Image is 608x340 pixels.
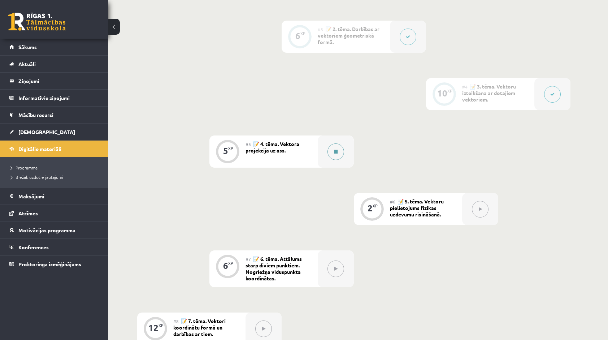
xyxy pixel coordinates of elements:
a: Maksājumi [9,188,99,205]
a: Mācību resursi [9,107,99,123]
div: 6 [223,262,228,269]
span: #6 [390,199,395,205]
span: Atzīmes [18,210,38,216]
div: 2 [368,205,373,211]
div: XP [158,323,164,327]
div: 5 [223,147,228,154]
div: 6 [295,33,300,39]
a: Programma [11,164,101,171]
a: Ziņojumi [9,73,99,89]
legend: Maksājumi [18,188,99,205]
span: Motivācijas programma [18,227,75,233]
span: 📝 5. tēma. Vektoru pielietojums fizikas uzdevumu risināšanā. [390,198,444,218]
a: Aktuāli [9,56,99,72]
a: Sākums [9,39,99,55]
span: 📝 7. tēma. Vektori koordinātu formā un darbības ar tiem. [173,318,226,337]
a: Atzīmes [9,205,99,221]
span: Proktoringa izmēģinājums [18,261,81,267]
a: Biežāk uzdotie jautājumi [11,174,101,180]
div: XP [228,261,233,265]
a: Proktoringa izmēģinājums [9,256,99,272]
span: 📝 4. tēma. Vektora projekcija uz ass. [246,141,299,154]
a: Digitālie materiāli [9,141,99,157]
div: XP [228,146,233,150]
span: [DEMOGRAPHIC_DATA] [18,129,75,135]
span: 📝 2. tēma. Darbības ar vektoriem ģeometriskā formā. [318,26,379,45]
span: #3 [318,26,323,32]
span: 📝 3. tēma. Vektoru izteikšana ar dotajiem vektoriem. [462,83,516,103]
a: Motivācijas programma [9,222,99,238]
span: #4 [462,84,468,90]
span: Sākums [18,44,37,50]
legend: Informatīvie ziņojumi [18,90,99,106]
span: 📝 6. tēma. Attālums starp diviem punktiem. Nogriežņa viduspunkta koordinātas. [246,255,302,281]
a: [DEMOGRAPHIC_DATA] [9,124,99,140]
span: #8 [173,318,179,324]
span: #5 [246,141,251,147]
div: XP [447,89,452,93]
span: Mācību resursi [18,112,53,118]
legend: Ziņojumi [18,73,99,89]
a: Informatīvie ziņojumi [9,90,99,106]
a: Rīgas 1. Tālmācības vidusskola [8,13,66,31]
span: Konferences [18,244,49,250]
span: Aktuāli [18,61,36,67]
div: XP [373,204,378,208]
span: Programma [11,165,38,171]
a: Konferences [9,239,99,255]
div: 10 [437,90,447,96]
div: 12 [148,324,158,331]
span: Digitālie materiāli [18,146,61,152]
span: Biežāk uzdotie jautājumi [11,174,63,180]
span: #7 [246,256,251,262]
div: XP [300,31,305,35]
